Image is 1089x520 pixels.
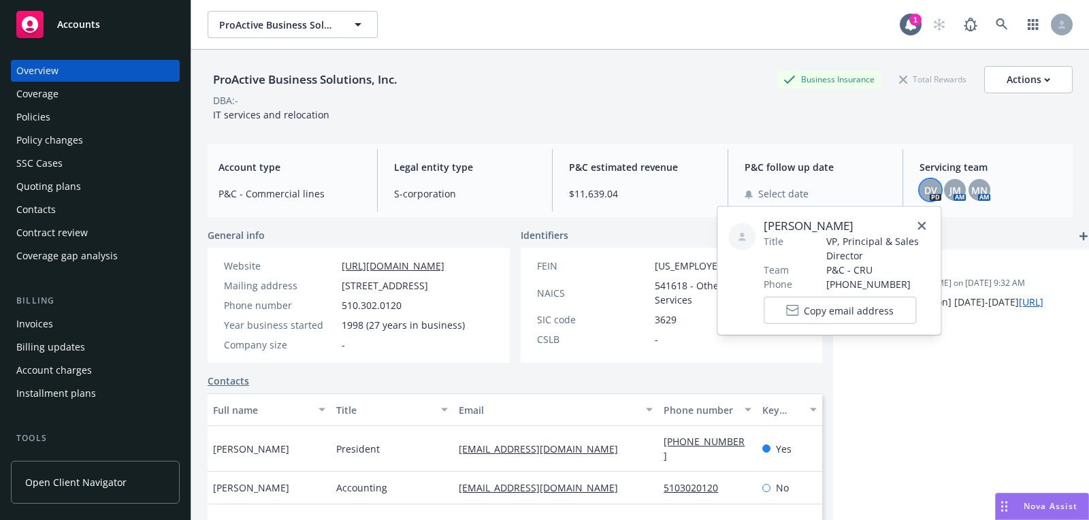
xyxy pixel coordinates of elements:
div: Overview [16,60,59,82]
span: 3629 [655,312,677,327]
button: Nova Assist [995,493,1089,520]
a: Account charges [11,359,180,381]
span: MN [971,183,988,197]
div: Coverage [16,83,59,105]
span: 510.302.0120 [342,298,402,312]
div: FEIN [537,259,649,273]
div: ProActive Business Solutions, Inc. [208,71,403,88]
div: Contacts [16,199,56,221]
span: ProActive Business Solutions, Inc. [219,18,337,32]
span: Title [764,234,783,248]
div: Business Insurance [777,71,881,88]
span: [PHONE_NUMBER] [826,277,930,291]
span: Account type [218,160,361,174]
div: Billing updates [16,336,85,358]
span: $11,639.04 [569,186,711,201]
div: Company size [224,338,336,352]
span: P&C follow up date [745,160,887,174]
span: Legal entity type [394,160,536,174]
a: [URL][DOMAIN_NAME] [342,259,444,272]
span: IT services and relocation [213,108,329,121]
button: Full name [208,393,331,426]
div: Installment plans [16,383,96,404]
div: Mailing address [224,278,336,293]
p: [BPO Indio Submission] [DATE]-[DATE] [844,295,1081,323]
span: P&C - CRU [826,263,930,277]
div: Full name [213,403,310,417]
span: [PERSON_NAME] [213,481,289,495]
a: Start snowing [926,11,953,38]
span: - [342,338,345,352]
span: [PERSON_NAME] [213,442,289,456]
span: S-corporation [394,186,536,201]
div: CSLB [537,332,649,346]
div: DBA: - [213,93,238,108]
div: Billing [11,294,180,308]
a: close [913,218,930,234]
a: Search [988,11,1015,38]
span: - [655,332,658,346]
div: Policy changes [16,129,83,151]
span: General info [208,228,265,242]
span: VP, Principal & Sales Director [826,234,930,263]
span: [PERSON_NAME] [764,218,930,234]
button: ProActive Business Solutions, Inc. [208,11,378,38]
div: Phone number [224,298,336,312]
span: Nova Assist [1024,500,1077,512]
a: Contract review [11,222,180,244]
div: Year business started [224,318,336,332]
div: Phone number [664,403,736,417]
span: Copy email address [804,303,894,317]
div: Actions [1007,67,1050,93]
div: NAICS [537,286,649,300]
span: President [336,442,380,456]
span: P&C estimated revenue [569,160,711,174]
span: Servicing team [920,160,1062,174]
div: SSC Cases [16,152,63,174]
div: Website [224,259,336,273]
div: Contract review [16,222,88,244]
span: Accounting [336,481,387,495]
a: Contacts [11,199,180,221]
span: Phone [764,277,792,291]
a: Policy changes [11,129,180,151]
div: SIC code [537,312,649,327]
span: JM [949,183,961,197]
span: Select date [758,186,809,201]
span: 1998 (27 years in business) [342,318,465,332]
a: Invoices [11,313,180,335]
span: Updated by [PERSON_NAME] on [DATE] 9:32 AM [844,277,1081,289]
a: Coverage [11,83,180,105]
a: Accounts [11,5,180,44]
span: Team [764,263,789,277]
div: Quoting plans [16,176,81,197]
a: [EMAIL_ADDRESS][DOMAIN_NAME] [459,442,629,455]
div: Invoices [16,313,53,335]
div: Tools [11,432,180,445]
button: Phone number [658,393,756,426]
a: Policies [11,106,180,128]
span: DV [924,183,937,197]
a: SSC Cases [11,152,180,174]
a: Billing updates [11,336,180,358]
span: No [776,481,789,495]
div: Key contact [762,403,802,417]
a: Contacts [208,374,249,388]
span: Open Client Navigator [25,475,127,489]
button: Key contact [757,393,822,426]
a: Report a Bug [957,11,984,38]
a: Overview [11,60,180,82]
div: Coverage gap analysis [16,245,118,267]
div: Total Rewards [892,71,973,88]
a: Installment plans [11,383,180,404]
span: Accounts [57,19,100,30]
div: Policies [16,106,50,128]
a: Coverage gap analysis [11,245,180,267]
div: Drag to move [996,493,1013,519]
div: Title [336,403,434,417]
button: Email [453,393,658,426]
a: 5103020120 [664,481,729,494]
a: [EMAIL_ADDRESS][DOMAIN_NAME] [459,481,629,494]
div: Account charges [16,359,92,381]
span: P&C - Commercial lines [218,186,361,201]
